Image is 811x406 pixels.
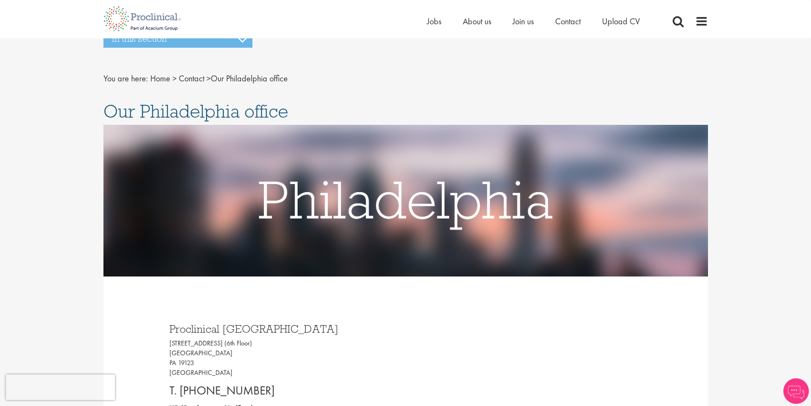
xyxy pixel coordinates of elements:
p: T. [PHONE_NUMBER] [169,382,399,399]
span: > [206,73,211,84]
a: About us [463,16,491,27]
h3: In this section [103,30,252,48]
span: You are here: [103,73,148,84]
img: Chatbot [783,378,809,404]
a: Upload CV [602,16,640,27]
a: Contact [555,16,581,27]
p: [STREET_ADDRESS] (6th Floor) [GEOGRAPHIC_DATA] PA 19123 [GEOGRAPHIC_DATA] [169,339,399,377]
iframe: reCAPTCHA [6,374,115,400]
h3: Proclinical [GEOGRAPHIC_DATA] [169,323,399,334]
a: breadcrumb link to Home [150,73,170,84]
a: Join us [513,16,534,27]
span: Our Philadelphia office [103,100,288,123]
a: Jobs [427,16,441,27]
span: > [172,73,177,84]
span: Our Philadelphia office [150,73,288,84]
a: breadcrumb link to Contact [179,73,204,84]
